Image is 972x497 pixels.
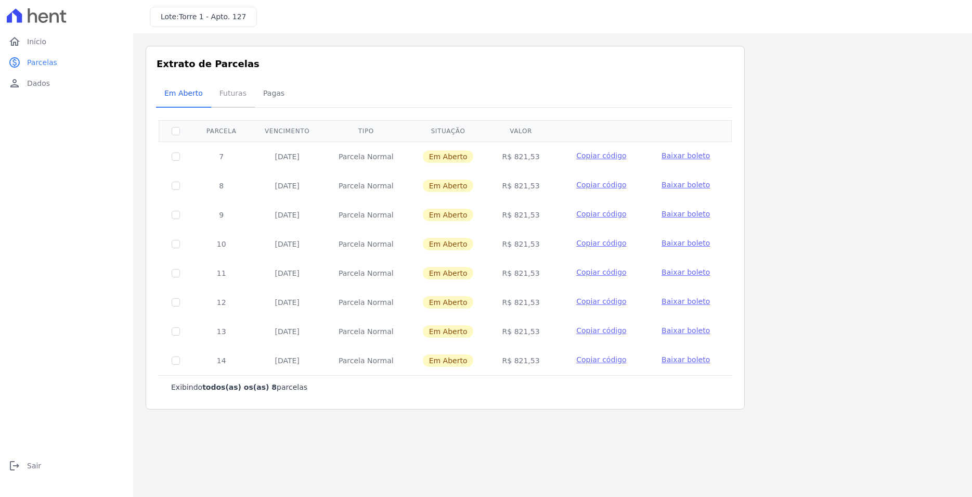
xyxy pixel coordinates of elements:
[423,180,474,192] span: Em Aberto
[192,346,250,375] td: 14
[566,354,637,365] button: Copiar código
[324,200,408,230] td: Parcela Normal
[27,461,41,471] span: Sair
[324,346,408,375] td: Parcela Normal
[566,296,637,307] button: Copiar código
[662,239,710,247] span: Baixar boleto
[192,288,250,317] td: 12
[576,151,626,160] span: Copiar código
[250,142,324,171] td: [DATE]
[576,355,626,364] span: Copiar código
[662,151,710,160] span: Baixar boleto
[324,230,408,259] td: Parcela Normal
[423,296,474,309] span: Em Aberto
[566,180,637,190] button: Copiar código
[257,83,291,104] span: Pagas
[324,317,408,346] td: Parcela Normal
[566,150,637,161] button: Copiar código
[488,142,553,171] td: R$ 821,53
[662,210,710,218] span: Baixar boleto
[423,354,474,367] span: Em Aberto
[488,171,553,200] td: R$ 821,53
[662,354,710,365] a: Baixar boleto
[662,326,710,335] span: Baixar boleto
[566,325,637,336] button: Copiar código
[192,200,250,230] td: 9
[662,180,710,190] a: Baixar boleto
[488,120,553,142] th: Valor
[662,267,710,277] a: Baixar boleto
[324,171,408,200] td: Parcela Normal
[158,83,209,104] span: Em Aberto
[255,81,293,108] a: Pagas
[423,267,474,279] span: Em Aberto
[8,460,21,472] i: logout
[576,326,626,335] span: Copiar código
[192,230,250,259] td: 10
[211,81,255,108] a: Futuras
[250,200,324,230] td: [DATE]
[8,35,21,48] i: home
[662,355,710,364] span: Baixar boleto
[161,11,246,22] h3: Lote:
[662,150,710,161] a: Baixar boleto
[576,239,626,247] span: Copiar código
[488,230,553,259] td: R$ 821,53
[488,259,553,288] td: R$ 821,53
[4,73,129,94] a: personDados
[8,77,21,90] i: person
[324,120,408,142] th: Tipo
[202,383,277,391] b: todos(as) os(as) 8
[192,142,250,171] td: 7
[250,171,324,200] td: [DATE]
[27,36,46,47] span: Início
[8,56,21,69] i: paid
[157,57,734,71] h3: Extrato de Parcelas
[423,150,474,163] span: Em Aberto
[250,120,324,142] th: Vencimento
[423,209,474,221] span: Em Aberto
[192,317,250,346] td: 13
[213,83,253,104] span: Futuras
[488,288,553,317] td: R$ 821,53
[27,78,50,88] span: Dados
[250,288,324,317] td: [DATE]
[250,230,324,259] td: [DATE]
[324,259,408,288] td: Parcela Normal
[171,382,307,392] p: Exibindo parcelas
[179,12,247,21] span: Torre 1 - Apto. 127
[192,259,250,288] td: 11
[324,288,408,317] td: Parcela Normal
[566,238,637,248] button: Copiar código
[566,267,637,277] button: Copiar código
[662,296,710,307] a: Baixar boleto
[662,268,710,276] span: Baixar boleto
[662,238,710,248] a: Baixar boleto
[662,209,710,219] a: Baixar boleto
[408,120,488,142] th: Situação
[662,181,710,189] span: Baixar boleto
[576,210,626,218] span: Copiar código
[4,455,129,476] a: logoutSair
[27,57,57,68] span: Parcelas
[576,297,626,305] span: Copiar código
[4,52,129,73] a: paidParcelas
[250,346,324,375] td: [DATE]
[250,317,324,346] td: [DATE]
[192,120,250,142] th: Parcela
[576,181,626,189] span: Copiar código
[423,238,474,250] span: Em Aberto
[192,171,250,200] td: 8
[4,31,129,52] a: homeInício
[566,209,637,219] button: Copiar código
[324,142,408,171] td: Parcela Normal
[488,200,553,230] td: R$ 821,53
[423,325,474,338] span: Em Aberto
[576,268,626,276] span: Copiar código
[156,81,211,108] a: Em Aberto
[488,317,553,346] td: R$ 821,53
[488,346,553,375] td: R$ 821,53
[250,259,324,288] td: [DATE]
[662,325,710,336] a: Baixar boleto
[662,297,710,305] span: Baixar boleto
